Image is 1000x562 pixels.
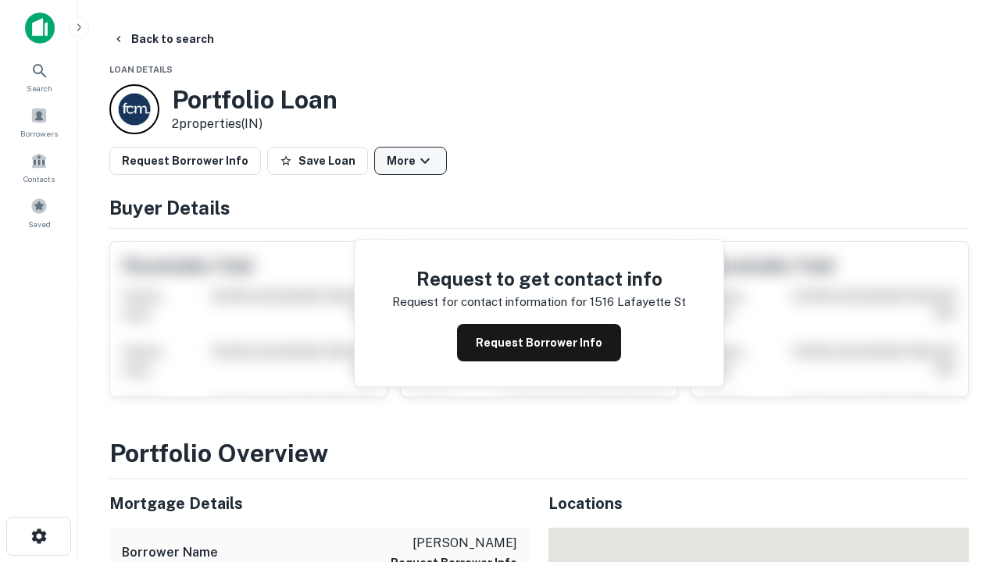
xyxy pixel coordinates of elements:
h4: Request to get contact info [392,265,686,293]
span: Loan Details [109,65,173,74]
h5: Locations [548,492,969,515]
iframe: Chat Widget [922,437,1000,512]
span: Saved [28,218,51,230]
a: Borrowers [5,101,73,143]
img: capitalize-icon.png [25,12,55,44]
h4: Buyer Details [109,194,969,222]
button: Request Borrower Info [109,147,261,175]
p: 2 properties (IN) [172,115,337,133]
span: Search [27,82,52,94]
span: Contacts [23,173,55,185]
h3: Portfolio Overview [109,435,969,472]
p: 1516 lafayette st [590,293,686,311]
p: [PERSON_NAME] [391,534,517,553]
a: Search [5,55,73,98]
button: Back to search [106,25,220,53]
span: Borrowers [20,127,58,140]
a: Contacts [5,146,73,188]
h5: Mortgage Details [109,492,530,515]
button: More [374,147,447,175]
p: Request for contact information for [392,293,587,311]
button: Request Borrower Info [457,324,621,361]
button: Save Loan [267,147,368,175]
h6: Borrower Name [122,543,218,562]
a: Saved [5,191,73,233]
h3: Portfolio Loan [172,85,337,115]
